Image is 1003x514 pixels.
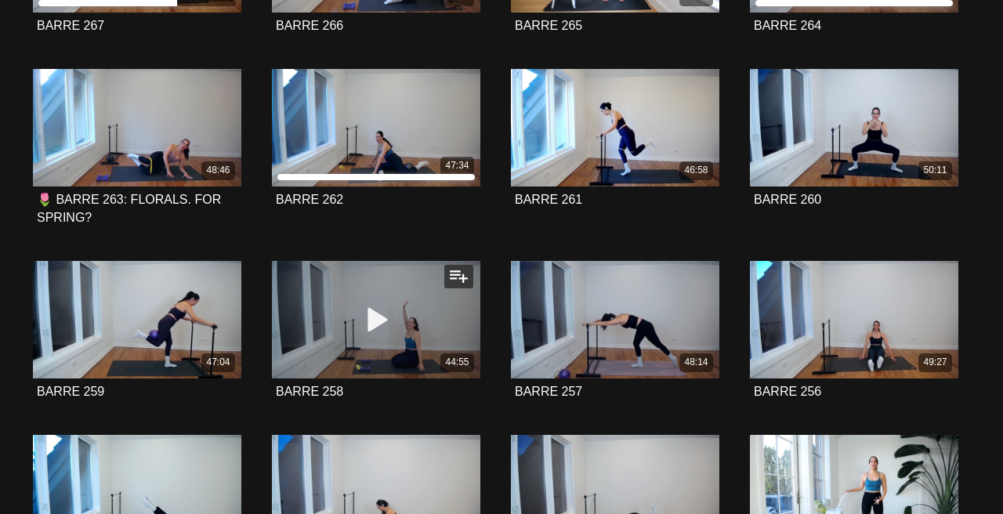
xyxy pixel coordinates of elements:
[679,161,713,179] div: 46:58
[511,69,719,186] a: BARRE 261 46:58
[37,194,221,224] a: 🌷 BARRE 263: FLORALS. FOR SPRING?
[272,69,480,186] a: BARRE 262 47:34
[37,19,104,32] strong: BARRE 267
[511,261,719,378] a: BARRE 257 48:14
[515,385,582,398] strong: BARRE 257
[272,261,480,378] a: BARRE 258 44:55
[276,385,343,398] strong: BARRE 258
[276,193,343,206] strong: BARRE 262
[440,157,474,175] div: 47:34
[918,353,952,371] div: 49:27
[754,193,821,206] strong: BARRE 260
[201,161,235,179] div: 48:46
[276,194,343,206] a: BARRE 262
[276,385,343,398] a: BARRE 258
[754,20,821,32] a: BARRE 264
[37,193,221,224] strong: 🌷 BARRE 263: FLORALS. FOR SPRING?
[750,69,958,186] a: BARRE 260 50:11
[754,194,821,206] a: BARRE 260
[515,20,582,32] a: BARRE 265
[754,385,821,398] a: BARRE 256
[754,19,821,32] strong: BARRE 264
[515,193,582,206] strong: BARRE 261
[33,261,241,378] a: BARRE 259 47:04
[515,385,582,398] a: BARRE 257
[750,261,958,378] a: BARRE 256 49:27
[515,194,582,206] a: BARRE 261
[679,353,713,371] div: 48:14
[276,19,343,32] strong: BARRE 266
[33,69,241,186] a: 🌷 BARRE 263: FLORALS. FOR SPRING? 48:46
[754,385,821,398] strong: BARRE 256
[276,20,343,32] a: BARRE 266
[37,385,104,398] a: BARRE 259
[515,19,582,32] strong: BARRE 265
[201,353,235,371] div: 47:04
[444,265,473,288] button: Add to my list
[440,353,474,371] div: 44:55
[37,20,104,32] a: BARRE 267
[37,385,104,398] strong: BARRE 259
[918,161,952,179] div: 50:11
